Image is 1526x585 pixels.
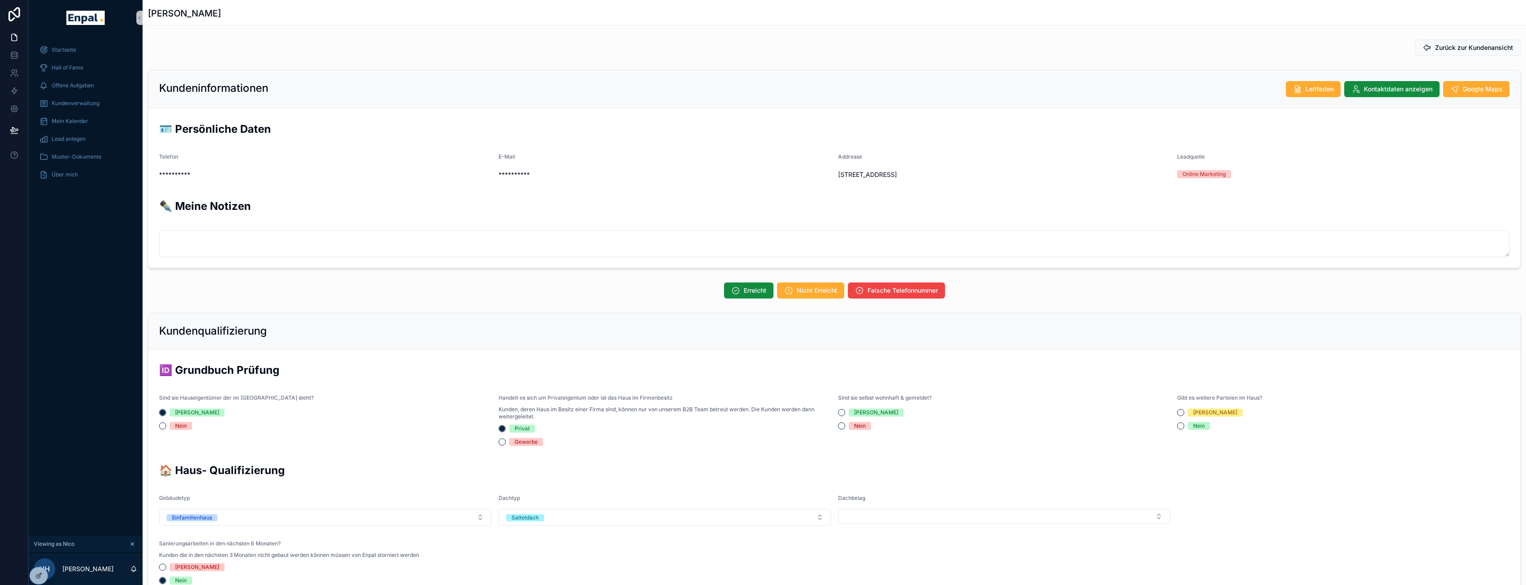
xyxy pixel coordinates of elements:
[34,167,137,183] a: Über mich
[52,118,88,125] span: Mein Kalender
[175,409,219,417] div: [PERSON_NAME]
[1177,153,1205,160] span: Leadquelle
[39,564,50,574] span: NH
[499,406,831,420] span: Kunden, deren Haus im Besitz einer Firma sind, können nur von unserem B2B Team betreut werden. Di...
[62,565,114,573] p: [PERSON_NAME]
[777,282,844,299] button: Nicht Erreicht
[159,324,267,338] h2: Kundenqualifizierung
[1177,394,1262,401] span: Gibt es weitere Parteien im Haus?
[1193,409,1237,417] div: [PERSON_NAME]
[34,95,137,111] a: Kundenverwaltung
[499,153,515,160] span: E-Mail
[52,64,83,71] span: Hall of Fame
[838,153,862,160] span: Addresse
[159,199,1510,213] h2: ✒️ Meine Notizen
[838,170,1170,179] span: [STREET_ADDRESS]
[854,422,866,430] div: Nein
[52,153,102,160] span: Muster-Dokumente
[159,495,190,501] span: Gebäudetyp
[159,463,1510,478] h2: 🏠 Haus- Qualifizierung
[34,60,137,76] a: Hall of Fame
[52,82,94,89] span: Offene Aufgaben
[34,78,137,94] a: Offene Aufgaben
[159,153,178,160] span: Telefon
[159,540,281,547] span: Sanierungsarbeiten in den nächsten 6 Monaten?
[172,514,212,521] div: Einfamilienhaus
[1435,43,1513,52] span: Zurück zur Kundenansicht
[52,135,86,143] span: Lead anlegen
[724,282,773,299] button: Erreicht
[1286,81,1341,97] button: Leitfaden
[29,36,143,194] div: scrollable content
[159,394,314,401] span: Sind sie Hauseigentümer der im [GEOGRAPHIC_DATA] steht?
[854,409,898,417] div: [PERSON_NAME]
[848,282,945,299] button: Falsche Telefonnummer
[511,514,539,521] div: Satteldach
[1305,85,1334,94] span: Leitfaden
[1463,85,1502,94] span: Google Maps
[52,46,76,53] span: Startseite
[499,394,673,401] span: Handelt es sich um Privateigentum oder ist das Haus im Firmenbesitz
[159,363,1510,377] h2: 🆔 Grundbuch Prüfung
[838,394,932,401] span: Sind sie selbst wohnhaft & gemeldet?
[34,131,137,147] a: Lead anlegen
[66,11,104,25] img: App logo
[148,7,221,20] h1: [PERSON_NAME]
[34,113,137,129] a: Mein Kalender
[175,577,187,585] div: Nein
[52,100,99,107] span: Kundenverwaltung
[1193,422,1205,430] div: Nein
[838,509,1170,524] button: Select Button
[159,552,419,559] span: Kunden die in den nächsten 3 Monaten nicht gebaut werden können müssen von Enpal storniert werden
[797,286,837,295] span: Nicht Erreicht
[499,495,520,501] span: Dachtyp
[1344,81,1440,97] button: Kontaktdaten anzeigen
[1415,40,1521,56] button: Zurück zur Kundenansicht
[499,509,831,526] button: Select Button
[1443,81,1510,97] button: Google Maps
[1182,170,1226,178] div: Online Marketing
[159,509,491,526] button: Select Button
[515,438,538,446] div: Gewerbe
[34,149,137,165] a: Muster-Dokumente
[867,286,938,295] span: Falsche Telefonnummer
[838,495,865,501] span: Dachbelag
[175,422,187,430] div: Nein
[34,540,74,548] span: Viewing as Nico
[175,563,219,571] div: [PERSON_NAME]
[1364,85,1432,94] span: Kontaktdaten anzeigen
[52,171,78,178] span: Über mich
[159,122,1510,136] h2: 🪪 Persönliche Daten
[744,286,766,295] span: Erreicht
[34,42,137,58] a: Startseite
[159,81,268,95] h2: Kundeninformationen
[515,425,530,433] div: Privat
